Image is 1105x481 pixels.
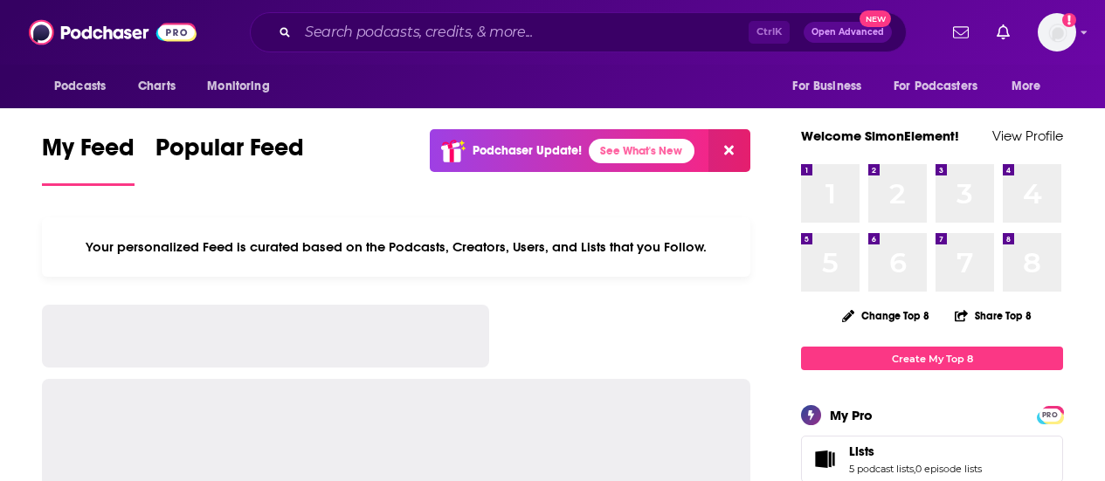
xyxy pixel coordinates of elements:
[473,143,582,158] p: Podchaser Update!
[250,12,907,52] div: Search podcasts, credits, & more...
[990,17,1017,47] a: Show notifications dropdown
[298,18,749,46] input: Search podcasts, credits, & more...
[830,407,873,423] div: My Pro
[127,70,186,103] a: Charts
[915,463,982,475] a: 0 episode lists
[946,17,976,47] a: Show notifications dropdown
[1062,13,1076,27] svg: Add a profile image
[792,74,861,99] span: For Business
[155,133,304,173] span: Popular Feed
[138,74,176,99] span: Charts
[1039,409,1060,422] span: PRO
[42,70,128,103] button: open menu
[42,217,750,277] div: Your personalized Feed is curated based on the Podcasts, Creators, Users, and Lists that you Follow.
[195,70,292,103] button: open menu
[207,74,269,99] span: Monitoring
[894,74,977,99] span: For Podcasters
[849,443,982,459] a: Lists
[1012,74,1041,99] span: More
[801,127,959,144] a: Welcome SimonElement!
[807,447,842,471] a: Lists
[849,463,914,475] a: 5 podcast lists
[1038,13,1076,52] button: Show profile menu
[882,70,1003,103] button: open menu
[811,28,884,37] span: Open Advanced
[860,10,891,27] span: New
[832,305,940,326] button: Change Top 8
[54,74,106,99] span: Podcasts
[1039,408,1060,421] a: PRO
[914,463,915,475] span: ,
[155,133,304,186] a: Popular Feed
[1038,13,1076,52] img: User Profile
[589,139,694,163] a: See What's New
[42,133,135,186] a: My Feed
[1038,13,1076,52] span: Logged in as SimonElement
[954,299,1032,333] button: Share Top 8
[780,70,883,103] button: open menu
[849,443,874,459] span: Lists
[992,127,1063,144] a: View Profile
[999,70,1063,103] button: open menu
[801,347,1063,370] a: Create My Top 8
[749,21,790,44] span: Ctrl K
[804,22,892,43] button: Open AdvancedNew
[29,16,197,49] img: Podchaser - Follow, Share and Rate Podcasts
[42,133,135,173] span: My Feed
